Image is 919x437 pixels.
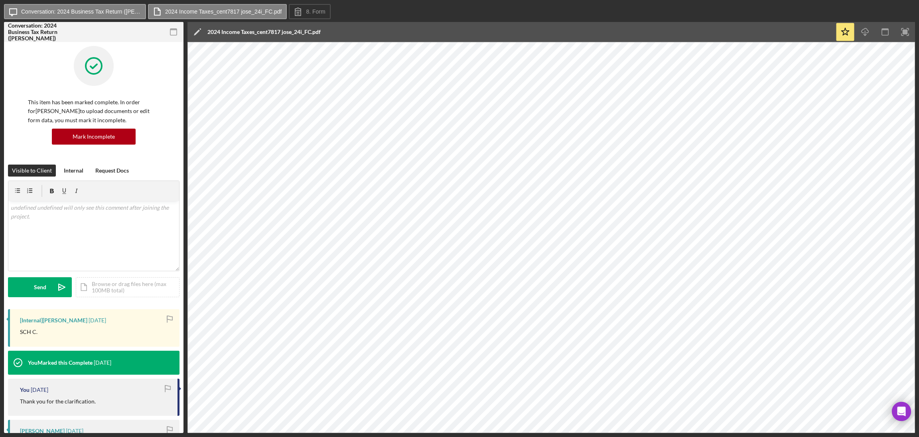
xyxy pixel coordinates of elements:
[892,402,911,421] div: Open Intercom Messenger
[95,165,129,177] div: Request Docs
[20,428,65,434] div: [PERSON_NAME]
[28,98,160,125] p: This item has been marked complete. In order for [PERSON_NAME] to upload documents or edit form d...
[289,4,330,19] button: 8. Form
[165,8,282,15] label: 2024 Income Taxes_cent7817 jose_24i_FC.pdf
[20,397,96,406] p: Thank you for the clarification.
[34,277,46,297] div: Send
[60,165,87,177] button: Internal
[64,165,83,177] div: Internal
[89,317,106,324] time: 2025-07-31 17:34
[306,8,325,15] label: 8. Form
[207,29,321,35] div: 2024 Income Taxes_cent7817 jose_24i_FC.pdf
[4,4,146,19] button: Conversation: 2024 Business Tax Return ([PERSON_NAME])
[21,8,141,15] label: Conversation: 2024 Business Tax Return ([PERSON_NAME])
[94,360,111,366] time: 2025-07-29 16:49
[8,165,56,177] button: Visible to Client
[66,428,83,434] time: 2025-07-28 21:26
[20,387,30,393] div: You
[148,4,287,19] button: 2024 Income Taxes_cent7817 jose_24i_FC.pdf
[8,22,64,42] div: Conversation: 2024 Business Tax Return ([PERSON_NAME])
[20,317,87,324] div: [Internal] [PERSON_NAME]
[8,277,72,297] button: Send
[91,165,133,177] button: Request Docs
[20,328,37,336] p: SCH C.
[73,129,115,145] div: Mark Incomplete
[12,165,52,177] div: Visible to Client
[52,129,136,145] button: Mark Incomplete
[31,387,48,393] time: 2025-07-29 16:49
[28,360,93,366] div: You Marked this Complete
